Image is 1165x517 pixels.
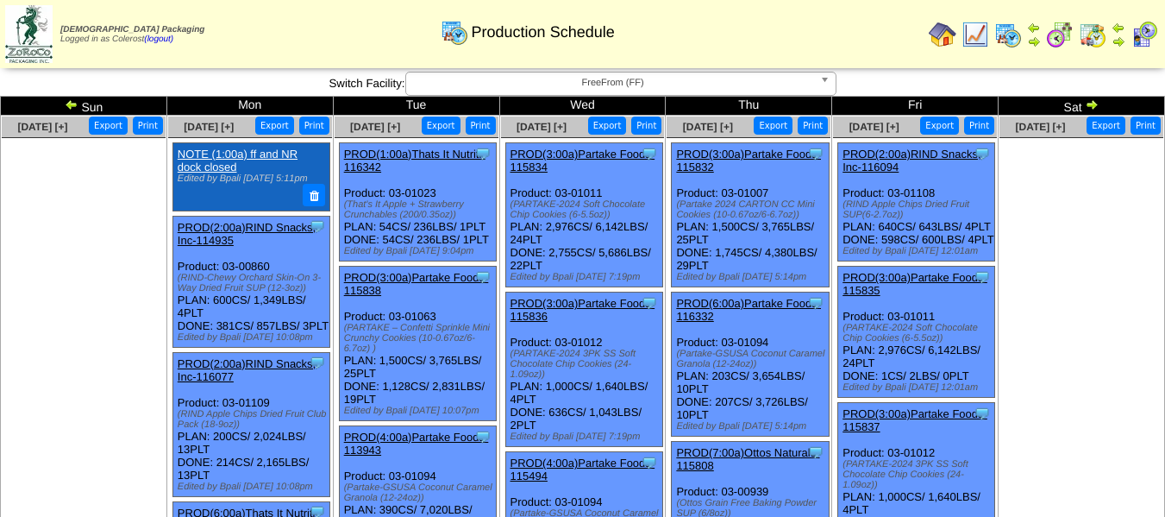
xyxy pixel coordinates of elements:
[974,405,991,422] img: Tooltip
[676,272,828,282] div: Edited by Bpali [DATE] 5:14pm
[17,121,67,133] a: [DATE] [+]
[999,97,1165,116] td: Sat
[178,357,316,383] a: PROD(2:00a)RIND Snacks, Inc-116077
[344,406,496,416] div: Edited by Bpali [DATE] 10:07pm
[676,446,819,472] a: PROD(7:00a)Ottos Naturals-115808
[510,148,655,173] a: PROD(3:00a)Partake Foods-115834
[510,199,662,220] div: (PARTAKE-2024 Soft Chocolate Chip Cookies (6-5.5oz))
[474,428,492,445] img: Tooltip
[1015,121,1065,133] a: [DATE] [+]
[60,25,204,35] span: [DEMOGRAPHIC_DATA] Packaging
[172,216,329,347] div: Product: 03-00860 PLAN: 600CS / 1,349LBS / 4PLT DONE: 381CS / 857LBS / 3PLT
[798,117,828,135] button: Print
[413,73,813,93] span: FreeFrom (FF)
[683,121,733,133] a: [DATE] [+]
[676,349,828,369] div: (Partake-GSUSA Coconut Caramel Granola (12-24oz))
[807,145,824,162] img: Tooltip
[172,352,329,496] div: Product: 03-01109 PLAN: 200CS / 2,024LBS / 13PLT DONE: 214CS / 2,165LBS / 13PLT
[672,293,829,437] div: Product: 03-01094 PLAN: 203CS / 3,654LBS / 10PLT DONE: 207CS / 3,726LBS / 10PLT
[1046,21,1074,48] img: calendarblend.gif
[474,145,492,162] img: Tooltip
[309,354,326,371] img: Tooltip
[676,297,821,323] a: PROD(6:00a)Partake Foods-116332
[1112,21,1125,35] img: arrowleft.gif
[807,444,824,461] img: Tooltip
[1027,21,1041,35] img: arrowleft.gif
[184,121,234,133] a: [DATE] [+]
[466,117,496,135] button: Print
[350,121,400,133] a: [DATE] [+]
[842,199,994,220] div: (RIND Apple Chips Dried Fruit SUP(6-2.7oz))
[961,21,989,48] img: line_graph.gif
[517,121,567,133] a: [DATE] [+]
[964,117,994,135] button: Print
[339,267,496,421] div: Product: 03-01063 PLAN: 1,500CS / 3,765LBS / 25PLT DONE: 1,128CS / 2,831LBS / 19PLT
[842,148,980,173] a: PROD(2:00a)RIND Snacks, Inc-116094
[832,97,999,116] td: Fri
[842,407,987,433] a: PROD(3:00a)Partake Foods-115837
[920,117,959,135] button: Export
[344,148,485,173] a: PROD(1:00a)Thats It Nutriti-116342
[1131,21,1158,48] img: calendarcustomer.gif
[641,294,658,312] img: Tooltip
[65,98,78,111] img: arrowleft.gif
[5,5,53,63] img: zoroco-logo-small.webp
[838,267,995,398] div: Product: 03-01011 PLAN: 2,976CS / 6,142LBS / 24PLT DONE: 1CS / 2LBS / 0PLT
[505,143,662,287] div: Product: 03-01011 PLAN: 2,976CS / 6,142LBS / 24PLT DONE: 2,755CS / 5,686LBS / 22PLT
[510,432,662,442] div: Edited by Bpali [DATE] 7:19pm
[510,349,662,380] div: (PARTAKE-2024 3PK SS Soft Chocolate Chip Cookies (24-1.09oz))
[641,145,658,162] img: Tooltip
[474,268,492,286] img: Tooltip
[178,221,316,247] a: PROD(2:00a)RIND Snacks, Inc-114935
[842,323,994,344] div: (PARTAKE-2024 Soft Chocolate Chip Cookies (6-5.5oz))
[676,148,821,173] a: PROD(3:00a)Partake Foods-115832
[1,97,167,116] td: Sun
[339,143,496,262] div: Product: 03-01023 PLAN: 54CS / 236LBS / 1PLT DONE: 54CS / 236LBS / 1PLT
[505,293,662,447] div: Product: 03-01012 PLAN: 1,000CS / 1,640LBS / 4PLT DONE: 636CS / 1,043LBS / 2PLT
[303,184,325,206] button: Delete Note
[499,97,666,116] td: Wed
[178,332,329,343] div: Edited by Bpali [DATE] 10:08pm
[974,145,991,162] img: Tooltip
[178,273,329,293] div: (RIND-Chewy Orchard Skin-On 3-Way Dried Fruit SUP (12-3oz))
[1079,21,1106,48] img: calendarinout.gif
[422,117,460,135] button: Export
[344,199,496,220] div: (That's It Apple + Strawberry Crunchables (200/0.35oz))
[672,143,829,287] div: Product: 03-01007 PLAN: 1,500CS / 3,765LBS / 25PLT DONE: 1,745CS / 4,380LBS / 29PLT
[994,21,1022,48] img: calendarprod.gif
[1027,35,1041,48] img: arrowright.gif
[807,294,824,312] img: Tooltip
[842,271,987,297] a: PROD(3:00a)Partake Foods-115835
[344,323,496,354] div: (PARTAKE – Confetti Sprinkle Mini Crunchy Cookies (10-0.67oz/6-6.7oz) )
[144,35,173,44] a: (logout)
[1085,98,1099,111] img: arrowright.gif
[344,431,489,457] a: PROD(4:00a)Partake Foods-113943
[842,382,994,393] div: Edited by Bpali [DATE] 12:01am
[641,454,658,471] img: Tooltip
[178,148,298,173] a: NOTE (1:00a) ff and NR dock closed
[929,21,956,48] img: home.gif
[842,459,994,490] div: (PARTAKE-2024 3PK SS Soft Chocolate Chip Cookies (24-1.09oz))
[309,218,326,235] img: Tooltip
[676,421,828,432] div: Edited by Bpali [DATE] 5:14pm
[89,117,128,135] button: Export
[178,482,329,492] div: Edited by Bpali [DATE] 10:08pm
[588,117,627,135] button: Export
[838,143,995,262] div: Product: 03-01108 PLAN: 640CS / 643LBS / 4PLT DONE: 598CS / 600LBS / 4PLT
[1087,117,1125,135] button: Export
[849,121,899,133] a: [DATE] [+]
[510,297,655,323] a: PROD(3:00a)Partake Foods-115836
[974,268,991,286] img: Tooltip
[842,246,994,256] div: Edited by Bpali [DATE] 12:01am
[666,97,832,116] td: Thu
[472,23,615,41] span: Production Schedule
[133,117,163,135] button: Print
[510,457,655,482] a: PROD(4:00a)Partake Foods-115494
[178,173,323,184] div: Edited by Bpali [DATE] 5:11pm
[255,117,294,135] button: Export
[1131,117,1161,135] button: Print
